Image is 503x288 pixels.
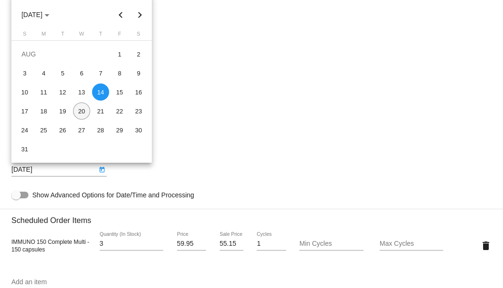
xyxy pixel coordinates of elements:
div: 24 [16,121,33,139]
div: 19 [54,102,71,120]
div: 15 [111,84,128,101]
div: 11 [35,84,52,101]
div: 8 [111,65,128,82]
td: August 3, 2025 [15,64,34,83]
th: Wednesday [72,31,91,40]
th: Monday [34,31,53,40]
div: 6 [73,65,90,82]
div: 20 [73,102,90,120]
div: 9 [130,65,147,82]
td: August 4, 2025 [34,64,53,83]
div: 25 [35,121,52,139]
td: August 5, 2025 [53,64,72,83]
td: August 13, 2025 [72,83,91,102]
div: 27 [73,121,90,139]
div: 26 [54,121,71,139]
td: August 10, 2025 [15,83,34,102]
button: Next month [130,5,149,24]
span: [DATE] [21,11,49,19]
div: 14 [92,84,109,101]
td: August 14, 2025 [91,83,110,102]
div: 21 [92,102,109,120]
td: August 22, 2025 [110,102,129,121]
button: Previous month [112,5,130,24]
td: August 25, 2025 [34,121,53,139]
th: Sunday [15,31,34,40]
td: August 28, 2025 [91,121,110,139]
td: AUG [15,45,110,64]
div: 30 [130,121,147,139]
td: August 29, 2025 [110,121,129,139]
td: August 26, 2025 [53,121,72,139]
td: August 19, 2025 [53,102,72,121]
td: August 17, 2025 [15,102,34,121]
div: 13 [73,84,90,101]
div: 23 [130,102,147,120]
td: August 30, 2025 [129,121,148,139]
div: 17 [16,102,33,120]
th: Thursday [91,31,110,40]
td: August 24, 2025 [15,121,34,139]
td: August 9, 2025 [129,64,148,83]
td: August 6, 2025 [72,64,91,83]
div: 12 [54,84,71,101]
div: 10 [16,84,33,101]
th: Saturday [129,31,148,40]
th: Tuesday [53,31,72,40]
div: 5 [54,65,71,82]
td: August 18, 2025 [34,102,53,121]
td: August 8, 2025 [110,64,129,83]
div: 4 [35,65,52,82]
td: August 31, 2025 [15,139,34,158]
td: August 15, 2025 [110,83,129,102]
td: August 12, 2025 [53,83,72,102]
td: August 27, 2025 [72,121,91,139]
div: 29 [111,121,128,139]
div: 16 [130,84,147,101]
th: Friday [110,31,129,40]
div: 3 [16,65,33,82]
button: Choose month and year [14,5,57,24]
div: 22 [111,102,128,120]
div: 31 [16,140,33,158]
div: 1 [111,46,128,63]
td: August 16, 2025 [129,83,148,102]
td: August 23, 2025 [129,102,148,121]
div: 18 [35,102,52,120]
td: August 7, 2025 [91,64,110,83]
div: 7 [92,65,109,82]
div: 2 [130,46,147,63]
td: August 11, 2025 [34,83,53,102]
td: August 21, 2025 [91,102,110,121]
div: 28 [92,121,109,139]
td: August 2, 2025 [129,45,148,64]
td: August 1, 2025 [110,45,129,64]
td: August 20, 2025 [72,102,91,121]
